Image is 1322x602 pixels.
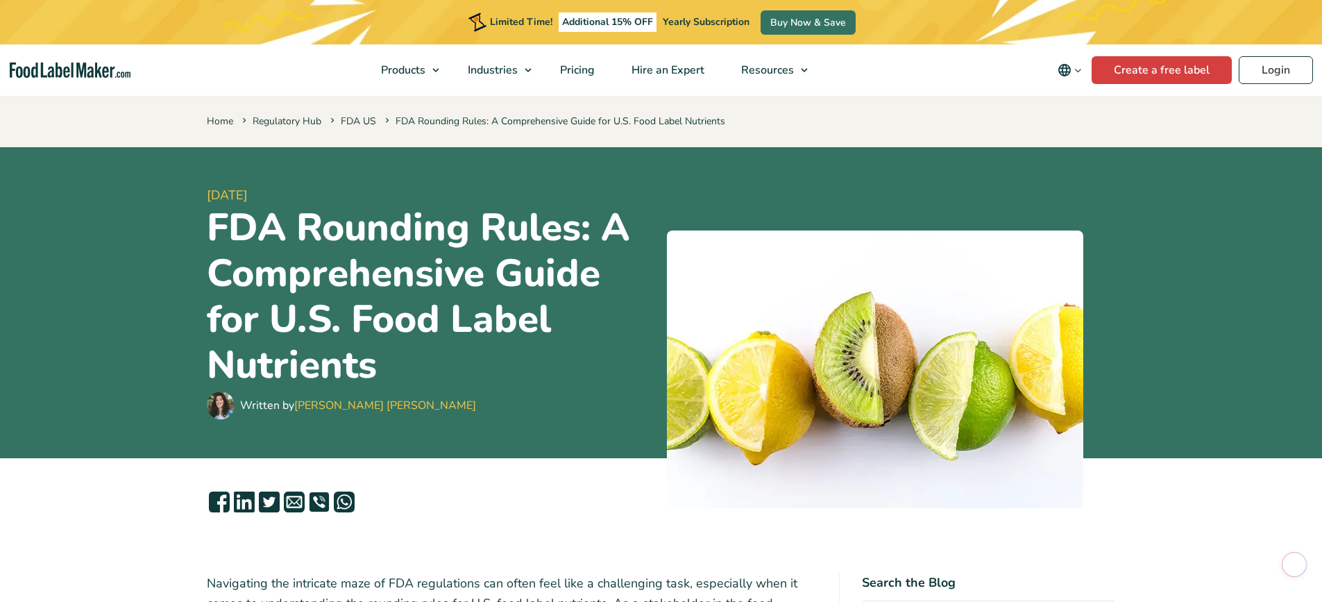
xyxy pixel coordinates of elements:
[490,15,552,28] span: Limited Time!
[627,62,706,78] span: Hire an Expert
[761,10,856,35] a: Buy Now & Save
[723,44,815,96] a: Resources
[10,62,130,78] a: Food Label Maker homepage
[207,205,656,388] h1: FDA Rounding Rules: A Comprehensive Guide for U.S. Food Label Nutrients
[862,574,1115,592] h4: Search the Blog
[556,62,596,78] span: Pricing
[464,62,519,78] span: Industries
[663,15,749,28] span: Yearly Subscription
[207,186,656,205] span: [DATE]
[1048,56,1092,84] button: Change language
[377,62,427,78] span: Products
[382,115,725,128] span: FDA Rounding Rules: A Comprehensive Guide for U.S. Food Label Nutrients
[1092,56,1232,84] a: Create a free label
[207,115,233,128] a: Home
[363,44,446,96] a: Products
[542,44,610,96] a: Pricing
[253,115,321,128] a: Regulatory Hub
[613,44,720,96] a: Hire an Expert
[737,62,795,78] span: Resources
[341,115,376,128] a: FDA US
[240,397,476,414] div: Written by
[294,398,476,413] a: [PERSON_NAME] [PERSON_NAME]
[450,44,539,96] a: Industries
[207,392,235,419] img: Maria Abi Hanna - Food Label Maker
[1239,56,1313,84] a: Login
[559,12,656,32] span: Additional 15% OFF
